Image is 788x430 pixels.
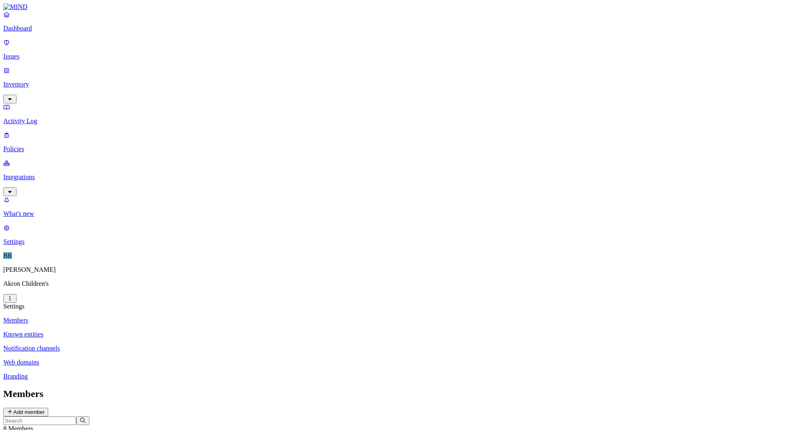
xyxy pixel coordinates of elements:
p: Activity Log [3,117,785,125]
p: Policies [3,145,785,153]
input: Search [3,416,76,425]
p: Integrations [3,173,785,181]
a: Issues [3,39,785,60]
a: Branding [3,373,785,380]
a: Members [3,317,785,324]
a: Integrations [3,159,785,195]
p: [PERSON_NAME] [3,266,785,273]
a: Web domains [3,359,785,366]
a: Settings [3,224,785,245]
p: Dashboard [3,25,785,32]
p: Settings [3,238,785,245]
button: Add member [3,408,48,416]
a: What's new [3,196,785,217]
a: Activity Log [3,103,785,125]
a: Inventory [3,67,785,102]
h2: Members [3,388,785,400]
span: BR [3,252,12,259]
a: Dashboard [3,11,785,32]
img: MIND [3,3,28,11]
a: Notification channels [3,345,785,352]
a: MIND [3,3,785,11]
p: What's new [3,210,785,217]
p: Issues [3,53,785,60]
a: Known entities [3,331,785,338]
a: Policies [3,131,785,153]
p: Akron Children's [3,280,785,287]
p: Inventory [3,81,785,88]
div: Settings [3,303,785,310]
